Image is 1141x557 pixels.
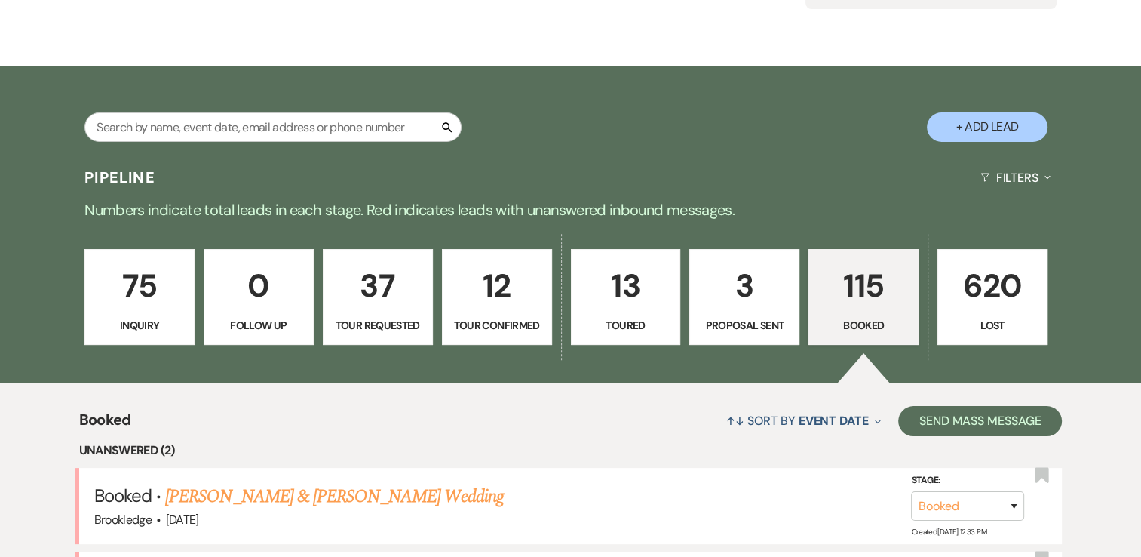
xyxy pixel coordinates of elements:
[799,413,869,429] span: Event Date
[94,512,152,528] span: Brookledge
[581,260,671,311] p: 13
[94,484,152,507] span: Booked
[442,249,552,346] a: 12Tour Confirmed
[581,317,671,334] p: Toured
[452,317,542,334] p: Tour Confirmed
[974,158,1057,198] button: Filters
[571,249,681,346] a: 13Toured
[911,527,986,537] span: Created: [DATE] 12:33 PM
[84,167,155,188] h3: Pipeline
[808,249,919,346] a: 115Booked
[165,483,503,510] a: [PERSON_NAME] & [PERSON_NAME] Wedding
[720,401,886,441] button: Sort By Event Date
[79,441,1063,460] li: Unanswered (2)
[947,260,1038,311] p: 620
[699,317,790,334] p: Proposal Sent
[213,260,304,311] p: 0
[452,260,542,311] p: 12
[333,317,423,334] p: Tour Requested
[94,317,185,334] p: Inquiry
[84,112,462,142] input: Search by name, event date, email address or phone number
[726,413,744,429] span: ↑↓
[84,249,195,346] a: 75Inquiry
[166,512,199,528] span: [DATE]
[94,260,185,311] p: 75
[937,249,1047,346] a: 620Lost
[79,408,131,441] span: Booked
[818,317,909,334] p: Booked
[699,260,790,311] p: 3
[333,260,423,311] p: 37
[689,249,799,346] a: 3Proposal Sent
[818,260,909,311] p: 115
[213,317,304,334] p: Follow Up
[204,249,314,346] a: 0Follow Up
[898,406,1063,436] button: Send Mass Message
[323,249,433,346] a: 37Tour Requested
[911,472,1024,489] label: Stage:
[28,198,1114,222] p: Numbers indicate total leads in each stage. Red indicates leads with unanswered inbound messages.
[947,317,1038,334] p: Lost
[927,112,1047,142] button: + Add Lead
